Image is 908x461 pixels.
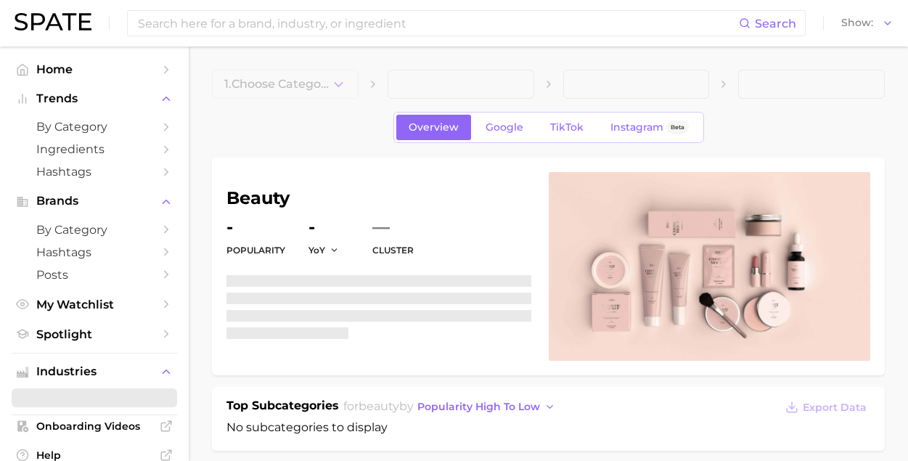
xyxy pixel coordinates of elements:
[598,115,701,140] a: InstagramBeta
[36,120,152,134] span: by Category
[36,420,152,433] span: Onboarding Videos
[550,121,584,134] span: TikTok
[308,244,340,256] button: YoY
[36,195,152,208] span: Brands
[372,219,390,236] span: —
[36,62,152,76] span: Home
[12,88,177,110] button: Trends
[671,121,684,134] span: Beta
[803,401,867,414] span: Export Data
[224,78,331,91] span: 1. Choose Category
[308,219,349,236] dd: -
[226,397,870,436] div: No subcategories to display
[473,115,536,140] a: Google
[610,121,663,134] span: Instagram
[36,92,152,105] span: Trends
[359,399,399,413] span: beauty
[538,115,596,140] a: TikTok
[12,190,177,212] button: Brands
[212,70,359,99] button: 1.Choose Category
[396,115,471,140] a: Overview
[36,245,152,259] span: Hashtags
[841,19,873,27] span: Show
[12,160,177,183] a: Hashtags
[36,142,152,156] span: Ingredients
[12,323,177,346] a: Spotlight
[372,242,414,259] dt: cluster
[343,399,560,413] span: for by
[12,361,177,383] button: Industries
[226,397,339,419] h1: Top Subcategories
[36,327,152,341] span: Spotlight
[838,14,897,33] button: Show
[12,293,177,316] a: My Watchlist
[136,11,739,36] input: Search here for a brand, industry, or ingredient
[12,58,177,81] a: Home
[36,365,152,378] span: Industries
[15,13,91,30] img: SPATE
[36,223,152,237] span: by Category
[417,401,540,413] span: popularity high to low
[409,121,459,134] span: Overview
[12,138,177,160] a: Ingredients
[12,415,177,437] a: Onboarding Videos
[36,298,152,311] span: My Watchlist
[308,244,325,256] span: YoY
[12,241,177,264] a: Hashtags
[226,189,531,207] h1: beauty
[12,115,177,138] a: by Category
[755,17,796,30] span: Search
[12,264,177,286] a: Posts
[36,268,152,282] span: Posts
[36,165,152,179] span: Hashtags
[782,397,870,417] button: Export Data
[12,219,177,241] a: by Category
[226,219,285,236] dd: -
[486,121,523,134] span: Google
[226,242,285,259] dt: Popularity
[414,397,560,417] button: popularity high to low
